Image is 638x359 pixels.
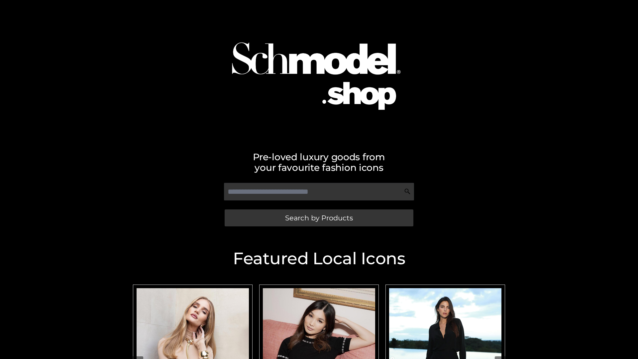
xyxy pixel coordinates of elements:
h2: Featured Local Icons​ [130,250,508,267]
h2: Pre-loved luxury goods from your favourite fashion icons [130,152,508,173]
a: Search by Products [225,209,413,226]
span: Search by Products [285,214,353,221]
img: Search Icon [404,188,411,195]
